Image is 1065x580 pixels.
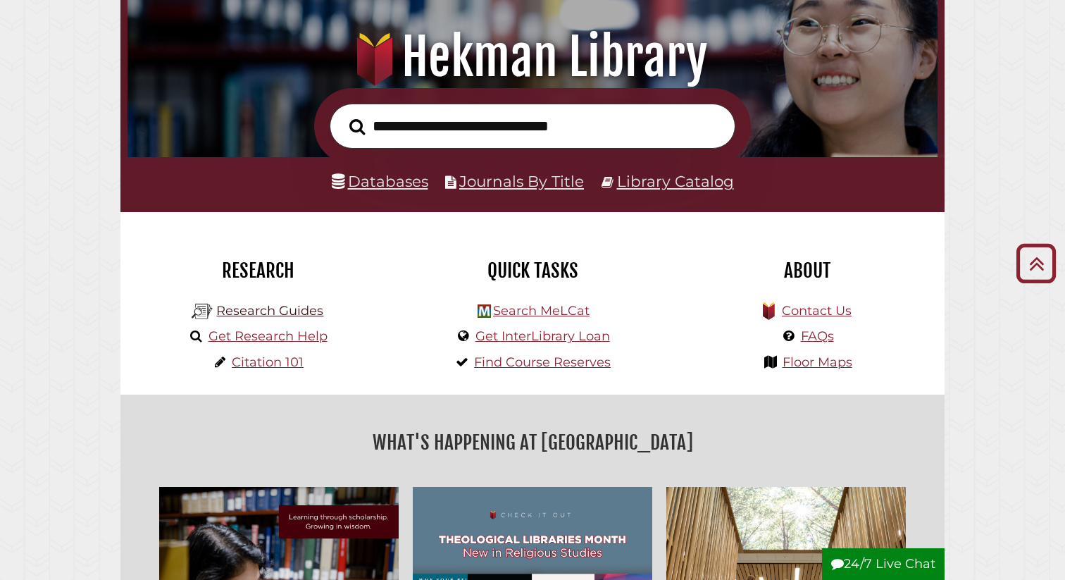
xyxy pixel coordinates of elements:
[617,172,734,190] a: Library Catalog
[131,426,934,459] h2: What's Happening at [GEOGRAPHIC_DATA]
[478,304,491,318] img: Hekman Library Logo
[349,118,365,135] i: Search
[680,259,934,283] h2: About
[474,354,611,370] a: Find Course Reserves
[192,301,213,322] img: Hekman Library Logo
[144,26,922,88] h1: Hekman Library
[332,172,428,190] a: Databases
[459,172,584,190] a: Journals By Title
[475,328,610,344] a: Get InterLibrary Loan
[406,259,659,283] h2: Quick Tasks
[208,328,328,344] a: Get Research Help
[1011,252,1061,275] a: Back to Top
[131,259,385,283] h2: Research
[783,354,852,370] a: Floor Maps
[493,303,590,319] a: Search MeLCat
[801,328,834,344] a: FAQs
[216,303,323,319] a: Research Guides
[232,354,304,370] a: Citation 101
[782,303,852,319] a: Contact Us
[342,115,372,140] button: Search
